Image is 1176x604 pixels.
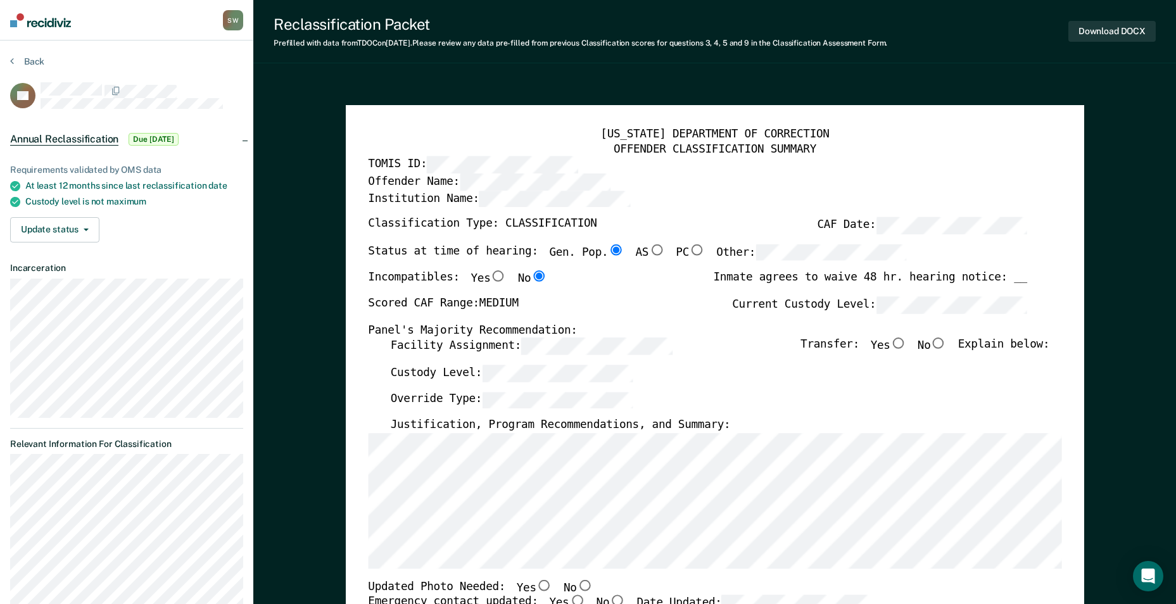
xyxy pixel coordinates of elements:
[368,580,593,596] div: Updated Photo Needed:
[870,338,906,355] label: Yes
[390,392,633,409] label: Override Type:
[635,244,664,261] label: AS
[10,439,243,450] dt: Relevant Information For Classification
[482,365,633,382] input: Custody Level:
[490,271,507,282] input: Yes
[368,156,578,173] label: TOMIS ID:
[10,217,99,242] button: Update status
[390,338,672,355] label: Facility Assignment:
[368,128,1061,142] div: [US_STATE] DEPARTMENT OF CORRECTION
[608,244,624,256] input: Gen. Pop.
[536,580,552,591] input: Yes
[930,338,947,349] input: No
[531,271,547,282] input: No
[368,142,1061,156] div: OFFENDER CLASSIFICATION SUMMARY
[10,263,243,274] dt: Incarceration
[25,196,243,207] div: Custody level is not
[1133,561,1163,591] div: Open Intercom Messenger
[10,133,118,146] span: Annual Reclassification
[576,580,593,591] input: No
[517,271,547,287] label: No
[427,156,578,173] input: TOMIS ID:
[10,56,44,67] button: Back
[274,15,887,34] div: Reclassification Packet
[689,244,705,256] input: PC
[564,580,593,596] label: No
[876,297,1027,314] input: Current Custody Level:
[129,133,179,146] span: Due [DATE]
[716,244,906,261] label: Other:
[732,297,1027,314] label: Current Custody Level:
[676,244,705,261] label: PC
[460,173,610,191] input: Offender Name:
[208,180,227,191] span: date
[549,244,624,261] label: Gen. Pop.
[479,191,630,208] input: Institution Name:
[471,271,506,287] label: Yes
[713,271,1027,297] div: Inmate agrees to waive 48 hr. hearing notice: __
[368,297,518,314] label: Scored CAF Range: MEDIUM
[223,10,243,30] button: SW
[368,191,630,208] label: Institution Name:
[482,392,633,409] input: Override Type:
[521,338,672,355] input: Facility Assignment:
[10,13,71,27] img: Recidiviz
[368,324,1027,338] div: Panel's Majority Recommendation:
[876,217,1027,234] input: CAF Date:
[756,244,906,261] input: Other:
[10,165,243,175] div: Requirements validated by OMS data
[890,338,906,349] input: Yes
[390,418,730,433] label: Justification, Program Recommendations, and Summary:
[368,271,547,297] div: Incompatibles:
[274,39,887,47] div: Prefilled with data from TDOC on [DATE] . Please review any data pre-filled from previous Classif...
[648,244,665,256] input: AS
[390,365,633,382] label: Custody Level:
[223,10,243,30] div: S W
[368,244,906,271] div: Status at time of hearing:
[25,180,243,191] div: At least 12 months since last reclassification
[918,338,947,355] label: No
[516,580,552,596] label: Yes
[106,196,146,206] span: maximum
[368,173,610,191] label: Offender Name:
[817,217,1027,234] label: CAF Date:
[800,338,1049,365] div: Transfer: Explain below:
[1068,21,1156,42] button: Download DOCX
[368,217,597,234] label: Classification Type: CLASSIFICATION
